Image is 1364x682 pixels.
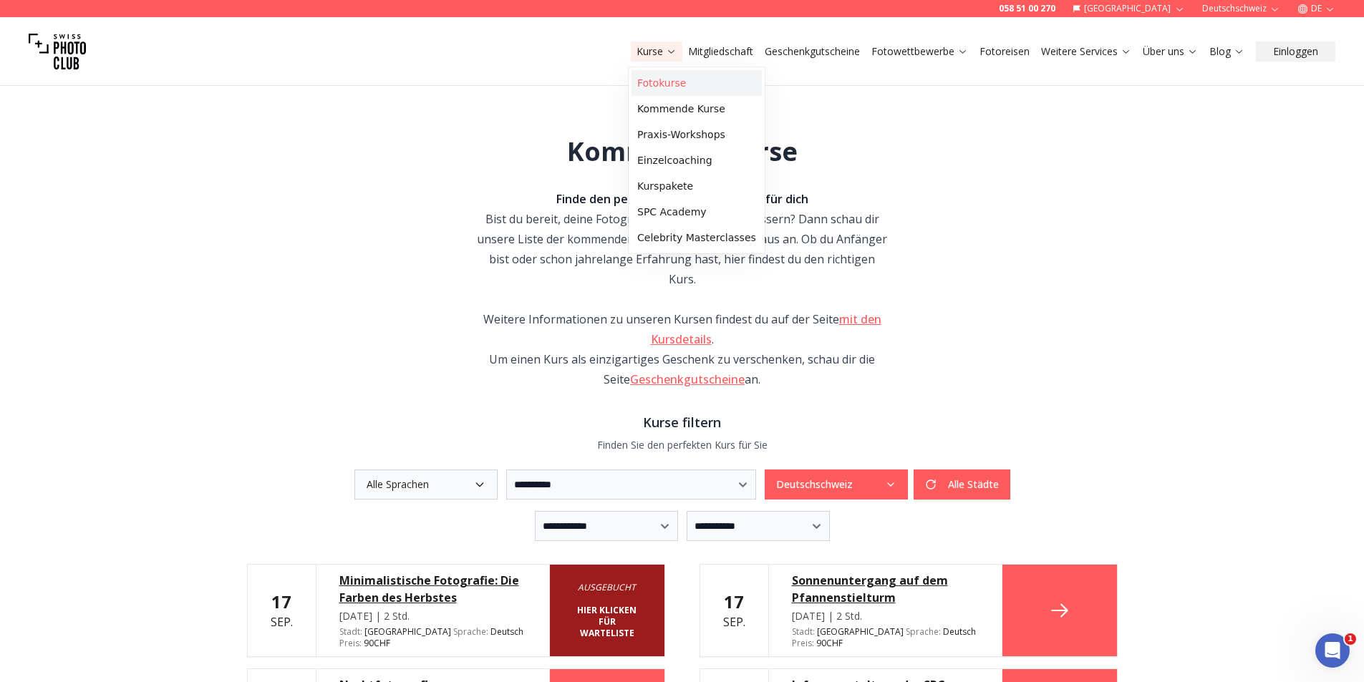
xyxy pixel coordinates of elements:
button: Kurse [631,42,682,62]
button: Fotowettbewerbe [866,42,974,62]
b: 17 [724,590,744,613]
div: [GEOGRAPHIC_DATA] 90 CHF [339,626,526,649]
button: Fotoreisen [974,42,1035,62]
a: SPC Academy [632,199,762,225]
button: Mitgliedschaft [682,42,759,62]
div: Sep. [723,590,745,630]
a: Fotoreisen [980,44,1030,59]
span: Preis : [792,637,814,649]
span: Sprache : [906,625,941,638]
i: Ausgebucht [573,582,642,593]
button: Einloggen [1256,42,1335,62]
div: [DATE] | 2 Std. [792,609,979,623]
a: 058 51 00 270 [999,3,1055,14]
a: Celebrity Masterclasses [632,225,762,250]
button: Alle Sprachen [354,469,498,500]
div: Bist du bereit, deine Fotografiekenntnisse zu verbessern? Dann schau dir unsere Liste der kommend... [476,189,889,289]
iframe: Intercom live chat [1315,633,1350,668]
h1: Kommende Kurse [567,137,798,166]
div: [GEOGRAPHIC_DATA] 90 CHF [792,626,979,649]
b: 17 [271,590,291,613]
div: Weitere Informationen zu unseren Kursen findest du auf der Seite . Um einen Kurs als einzigartige... [476,309,889,389]
div: Sep. [271,590,293,630]
a: Fotowettbewerbe [871,44,968,59]
button: Blog [1204,42,1250,62]
b: Hier klicken für Warteliste [573,605,642,639]
a: Kurspakete [632,173,762,199]
span: Preis : [339,637,362,649]
a: Weitere Services [1041,44,1131,59]
a: Geschenkgutscheine [765,44,860,59]
a: Blog [1209,44,1244,59]
a: Fotokurse [632,70,762,96]
a: Kommende Kurse [632,96,762,122]
img: Swiss photo club [29,23,86,80]
h3: Kurse filtern [247,412,1118,432]
span: Sprache : [453,625,488,638]
button: Weitere Services [1035,42,1137,62]
span: 1 [1345,633,1356,645]
span: Stadt : [792,625,815,638]
p: Finden Sie den perfekten Kurs für Sie [247,438,1118,452]
div: [DATE] | 2 Std. [339,609,526,623]
a: Einzelcoaching [632,147,762,173]
a: Über uns [1143,44,1198,59]
button: Geschenkgutscheine [759,42,866,62]
a: Kurse [637,44,677,59]
a: Geschenkgutscheine [630,371,745,387]
span: Deutsch [490,626,523,638]
span: Deutsch [943,626,976,638]
a: Minimalistische Fotografie: Die Farben des Herbstes [339,572,526,606]
a: Ausgebucht Hier klicken für Warteliste [550,565,664,656]
a: Sonnenuntergang auf dem Pfannenstielturm [792,572,979,606]
a: Praxis-Workshops [632,122,762,147]
button: Alle Städte [914,469,1010,500]
span: Stadt : [339,625,362,638]
strong: Finde den perfekten Fotografie-Kurs für dich [556,191,808,207]
a: Mitgliedschaft [688,44,753,59]
button: Über uns [1137,42,1204,62]
button: Deutschschweiz [765,469,908,500]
